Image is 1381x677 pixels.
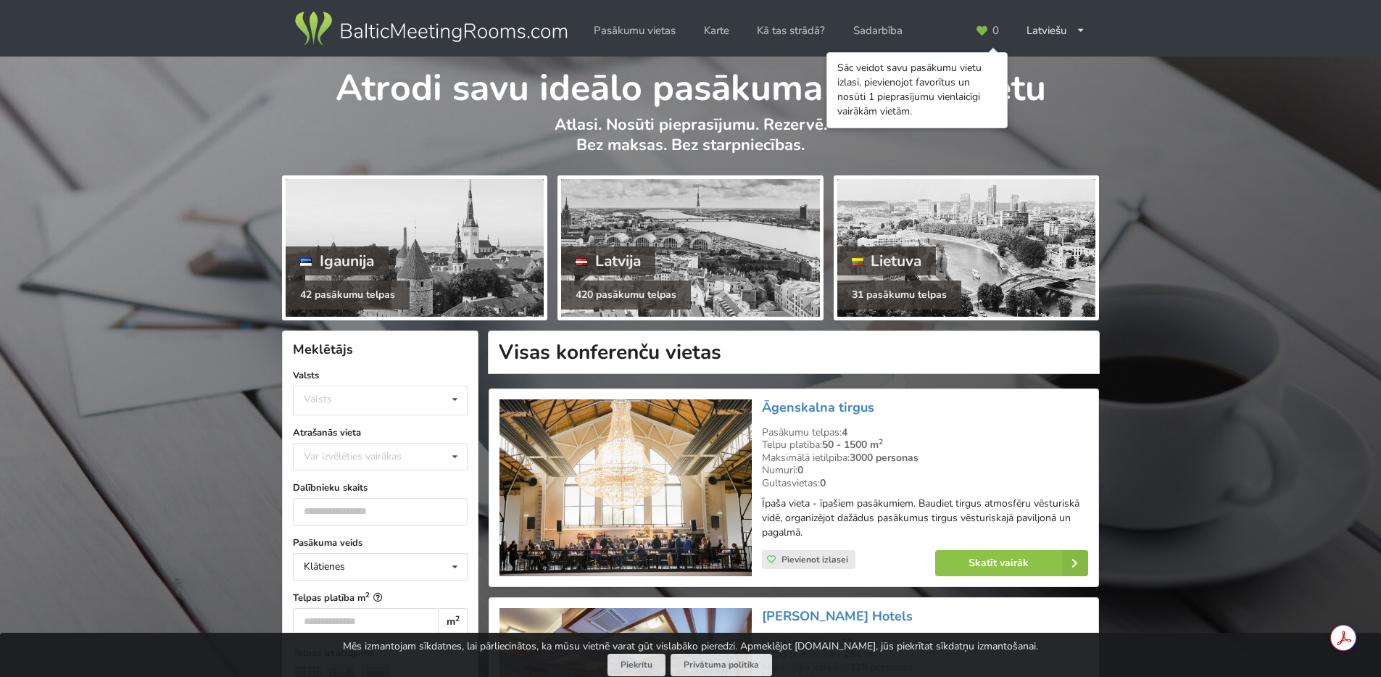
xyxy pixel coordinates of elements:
[293,425,468,440] label: Atrašanās vieta
[304,562,345,572] div: Klātienes
[822,438,883,452] strong: 50 - 1500 m
[282,175,547,320] a: Igaunija 42 pasākumu telpas
[488,331,1100,374] h1: Visas konferenču vietas
[607,654,665,676] button: Piekrītu
[992,25,999,36] span: 0
[935,550,1088,576] a: Skatīt vairāk
[293,591,468,605] label: Telpas platība m
[292,9,570,49] img: Baltic Meeting Rooms
[762,439,1088,452] div: Telpu platība:
[561,246,655,275] div: Latvija
[762,607,913,625] a: [PERSON_NAME] Hotels
[694,17,739,45] a: Karte
[671,654,772,676] a: Privātuma politika
[762,464,1088,477] div: Numuri:
[747,17,835,45] a: Kā tas strādā?
[293,341,353,358] span: Meklētājs
[781,554,848,565] span: Pievienot izlasei
[762,477,1088,490] div: Gultasvietas:
[1016,17,1095,45] div: Latviešu
[850,451,918,465] strong: 3000 personas
[557,175,823,320] a: Latvija 420 pasākumu telpas
[842,425,847,439] strong: 4
[762,426,1088,439] div: Pasākumu telpas:
[879,436,883,447] sup: 2
[455,613,460,624] sup: 2
[820,476,826,490] strong: 0
[584,17,686,45] a: Pasākumu vietas
[561,281,691,310] div: 420 pasākumu telpas
[365,590,370,599] sup: 2
[762,399,874,416] a: Āgenskalna tirgus
[843,17,913,45] a: Sadarbība
[762,497,1088,540] p: Īpaša vieta - īpašiem pasākumiem. Baudiet tirgus atmosfēru vēsturiskā vidē, organizējot dažādus p...
[797,463,803,477] strong: 0
[293,536,468,550] label: Pasākuma veids
[286,281,410,310] div: 42 pasākumu telpas
[834,175,1099,320] a: Lietuva 31 pasākumu telpas
[762,452,1088,465] div: Maksimālā ietilpība:
[293,481,468,495] label: Dalībnieku skaits
[282,57,1099,112] h1: Atrodi savu ideālo pasākuma norises vietu
[293,368,468,383] label: Valsts
[282,115,1099,170] p: Atlasi. Nosūti pieprasījumu. Rezervē. Bez maksas. Bez starpniecības.
[300,448,434,465] div: Var izvēlēties vairākas
[286,246,389,275] div: Igaunija
[837,281,961,310] div: 31 pasākumu telpas
[837,61,997,119] div: Sāc veidot savu pasākumu vietu izlasi, pievienojot favorītus un nosūti 1 pieprasījumu vienlaicīgi...
[438,608,468,636] div: m
[837,246,937,275] div: Lietuva
[499,399,751,577] img: Neierastas vietas | Rīga | Āgenskalna tirgus
[304,393,332,405] div: Valsts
